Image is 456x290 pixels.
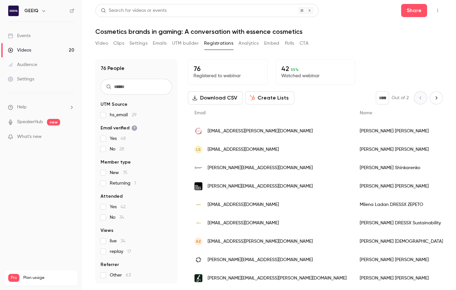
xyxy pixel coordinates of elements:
[188,91,243,104] button: Download CSV
[360,111,372,115] span: Name
[353,269,450,287] div: [PERSON_NAME] [PERSON_NAME]
[194,219,202,227] img: dressx.com
[129,38,148,49] button: Settings
[264,38,280,49] button: Embed
[285,38,294,49] button: Polls
[113,38,124,49] button: Clips
[17,119,43,125] a: SpeakerHub
[119,147,124,151] span: 28
[194,182,202,190] img: efg.gg
[101,261,119,268] span: Referrer
[101,159,131,166] span: Member type
[132,113,137,117] span: 29
[110,248,131,255] span: replay
[353,177,450,195] div: [PERSON_NAME] [PERSON_NAME]
[208,201,279,208] span: [EMAIL_ADDRESS][DOMAIN_NAME]
[8,76,34,82] div: Settings
[17,104,27,111] span: Help
[134,181,136,186] span: 1
[8,6,19,16] img: GEEIQ
[300,38,308,49] button: CTA
[95,38,108,49] button: Video
[194,73,262,79] p: Registered to webinar
[208,165,313,171] span: [PERSON_NAME][EMAIL_ADDRESS][DOMAIN_NAME]
[110,112,137,118] span: hs_email
[392,95,409,101] p: Out of 2
[208,128,313,135] span: [EMAIL_ADDRESS][PERSON_NAME][DOMAIN_NAME]
[208,220,279,227] span: [EMAIL_ADDRESS][DOMAIN_NAME]
[8,47,31,54] div: Videos
[101,7,167,14] div: Search for videos or events
[194,111,206,115] span: Email
[432,5,443,16] button: Top Bar Actions
[110,238,125,244] span: live
[239,38,259,49] button: Analytics
[17,133,42,140] span: What's new
[110,180,136,187] span: Returning
[121,136,126,141] span: 48
[110,135,126,142] span: Yes
[47,119,60,125] span: new
[101,101,172,279] section: facet-groups
[127,249,131,254] span: 17
[119,215,124,220] span: 34
[8,104,74,111] li: help-dropdown-opener
[204,38,233,49] button: Registrations
[401,4,427,17] button: Share
[23,275,74,280] span: Plan usage
[101,125,137,131] span: Email verified
[245,91,294,104] button: Create Lists
[353,140,450,159] div: [PERSON_NAME] [PERSON_NAME]
[194,201,202,209] img: dressx.com
[208,257,313,263] span: [PERSON_NAME][EMAIL_ADDRESS][DOMAIN_NAME]
[95,28,443,35] h1: Cosmetics brands in gaming: A conversation with essence cosmetics
[208,146,279,153] span: [EMAIL_ADDRESS][DOMAIN_NAME]
[353,122,450,140] div: [PERSON_NAME] [PERSON_NAME]
[24,8,38,14] h6: GEEIQ
[172,38,199,49] button: UTM builder
[208,183,313,190] span: [PERSON_NAME][EMAIL_ADDRESS][DOMAIN_NAME]
[194,256,202,264] img: msquared.io
[153,38,167,49] button: Emails
[121,239,125,243] span: 34
[8,33,31,39] div: Events
[8,61,37,68] div: Audience
[353,214,450,232] div: [PERSON_NAME] DRESSX Sustainability
[353,251,450,269] div: [PERSON_NAME] [PERSON_NAME]
[66,134,74,140] iframe: Noticeable Trigger
[8,274,19,282] span: Pro
[101,193,123,200] span: Attended
[101,101,127,108] span: UTM Source
[110,146,124,152] span: No
[353,159,450,177] div: [PERSON_NAME] Shinkarenko
[123,170,127,175] span: 75
[194,65,262,73] p: 76
[126,273,131,278] span: 63
[281,65,350,73] p: 42
[353,195,450,214] div: Milena Ladan DRESSX ZEPETO
[353,232,450,251] div: [PERSON_NAME] [DEMOGRAPHIC_DATA]
[196,146,201,152] span: LS
[110,214,124,221] span: No
[196,238,201,244] span: AZ
[194,274,202,282] img: jvm.com
[194,127,202,135] img: cosnova.com
[291,67,299,72] span: 55 %
[194,164,202,172] img: gsom.polimi.it
[101,227,113,234] span: Views
[208,238,313,245] span: [EMAIL_ADDRESS][PERSON_NAME][DOMAIN_NAME]
[208,275,347,282] span: [PERSON_NAME][EMAIL_ADDRESS][PERSON_NAME][DOMAIN_NAME]
[110,272,131,279] span: Other
[121,205,125,209] span: 42
[281,73,350,79] p: Watched webinar
[110,204,125,210] span: Yes
[110,169,127,176] span: New
[430,91,443,104] button: Next page
[101,64,125,72] h1: 76 People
